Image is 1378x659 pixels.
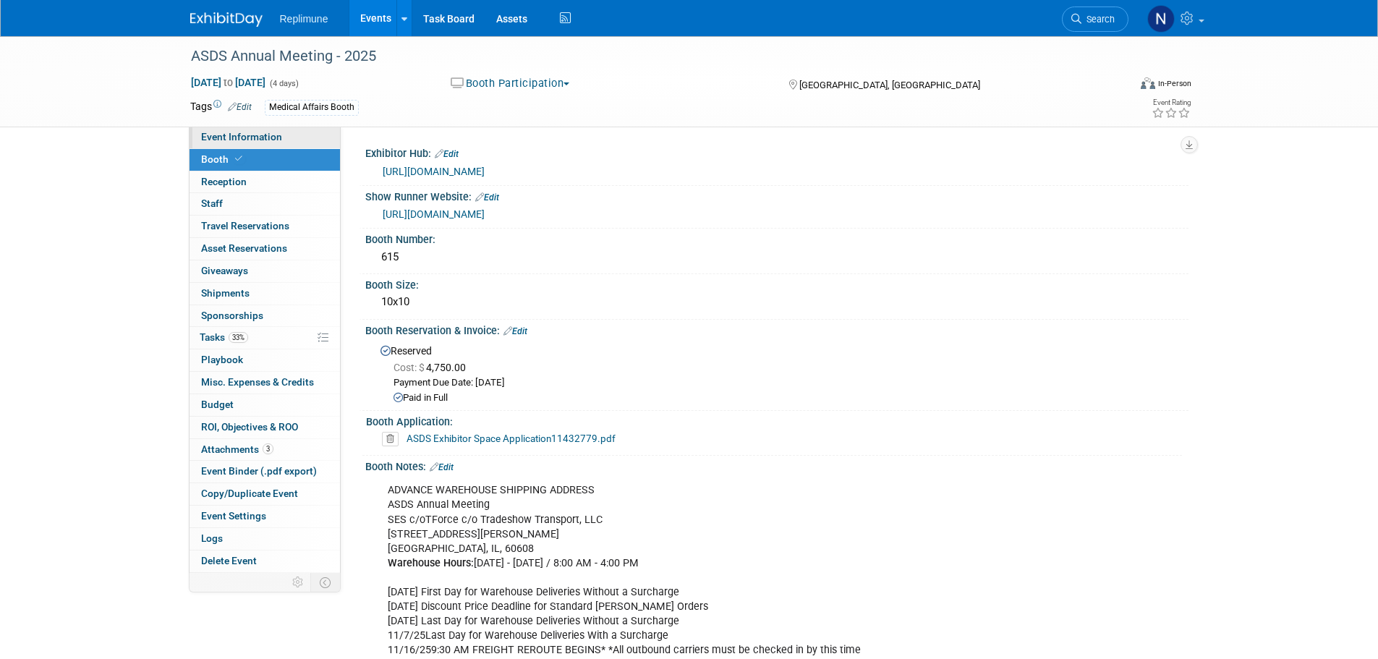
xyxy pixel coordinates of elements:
[190,216,340,237] a: Travel Reservations
[190,372,340,394] a: Misc. Expenses & Credits
[503,326,527,336] a: Edit
[365,320,1188,339] div: Booth Reservation & Invoice:
[394,362,472,373] span: 4,750.00
[280,13,328,25] span: Replimune
[394,362,426,373] span: Cost: $
[190,238,340,260] a: Asset Reservations
[221,77,235,88] span: to
[366,411,1182,429] div: Booth Application:
[190,127,340,148] a: Event Information
[430,462,454,472] a: Edit
[229,332,248,343] span: 33%
[190,461,340,482] a: Event Binder (.pdf export)
[190,327,340,349] a: Tasks33%
[446,76,575,91] button: Booth Participation
[190,12,263,27] img: ExhibitDay
[376,291,1178,313] div: 10x10
[1141,77,1155,89] img: Format-Inperson.png
[201,242,287,254] span: Asset Reservations
[201,176,247,187] span: Reception
[382,434,404,444] a: Delete attachment?
[265,100,359,115] div: Medical Affairs Booth
[201,197,223,209] span: Staff
[190,260,340,282] a: Giveaways
[201,532,223,544] span: Logs
[799,80,980,90] span: [GEOGRAPHIC_DATA], [GEOGRAPHIC_DATA]
[201,131,282,143] span: Event Information
[201,354,243,365] span: Playbook
[376,246,1178,268] div: 615
[1081,14,1115,25] span: Search
[365,456,1188,475] div: Booth Notes:
[365,274,1188,292] div: Booth Size:
[365,143,1188,161] div: Exhibitor Hub:
[200,331,248,343] span: Tasks
[190,394,340,416] a: Budget
[435,149,459,159] a: Edit
[394,391,1178,405] div: Paid in Full
[394,376,1178,390] div: Payment Due Date: [DATE]
[201,399,234,410] span: Budget
[190,439,340,461] a: Attachments3
[190,417,340,438] a: ROI, Objectives & ROO
[190,550,340,572] a: Delete Event
[201,510,266,522] span: Event Settings
[201,488,298,499] span: Copy/Duplicate Event
[475,192,499,203] a: Edit
[201,465,317,477] span: Event Binder (.pdf export)
[201,421,298,433] span: ROI, Objectives & ROO
[201,443,273,455] span: Attachments
[383,166,485,177] a: [URL][DOMAIN_NAME]
[1062,7,1128,32] a: Search
[201,287,250,299] span: Shipments
[201,220,289,231] span: Travel Reservations
[268,79,299,88] span: (4 days)
[190,171,340,193] a: Reception
[201,376,314,388] span: Misc. Expenses & Credits
[190,349,340,371] a: Playbook
[190,528,340,550] a: Logs
[201,265,248,276] span: Giveaways
[190,193,340,215] a: Staff
[190,483,340,505] a: Copy/Duplicate Event
[1043,75,1192,97] div: Event Format
[1152,99,1191,106] div: Event Rating
[388,557,474,569] b: Warehouse Hours:
[383,208,485,220] a: [URL][DOMAIN_NAME]
[186,43,1107,69] div: ASDS Annual Meeting - 2025
[365,229,1188,247] div: Booth Number:
[1147,5,1175,33] img: Nicole Schaeffner
[365,186,1188,205] div: Show Runner Website:
[228,102,252,112] a: Edit
[310,573,340,592] td: Toggle Event Tabs
[263,443,273,454] span: 3
[201,153,245,165] span: Booth
[286,573,311,592] td: Personalize Event Tab Strip
[190,283,340,305] a: Shipments
[190,149,340,171] a: Booth
[190,99,252,116] td: Tags
[235,155,242,163] i: Booth reservation complete
[190,506,340,527] a: Event Settings
[1157,78,1191,89] div: In-Person
[201,310,263,321] span: Sponsorships
[407,433,616,444] a: ASDS Exhibitor Space Application11432779.pdf
[201,555,257,566] span: Delete Event
[190,305,340,327] a: Sponsorships
[376,340,1178,405] div: Reserved
[190,76,266,89] span: [DATE] [DATE]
